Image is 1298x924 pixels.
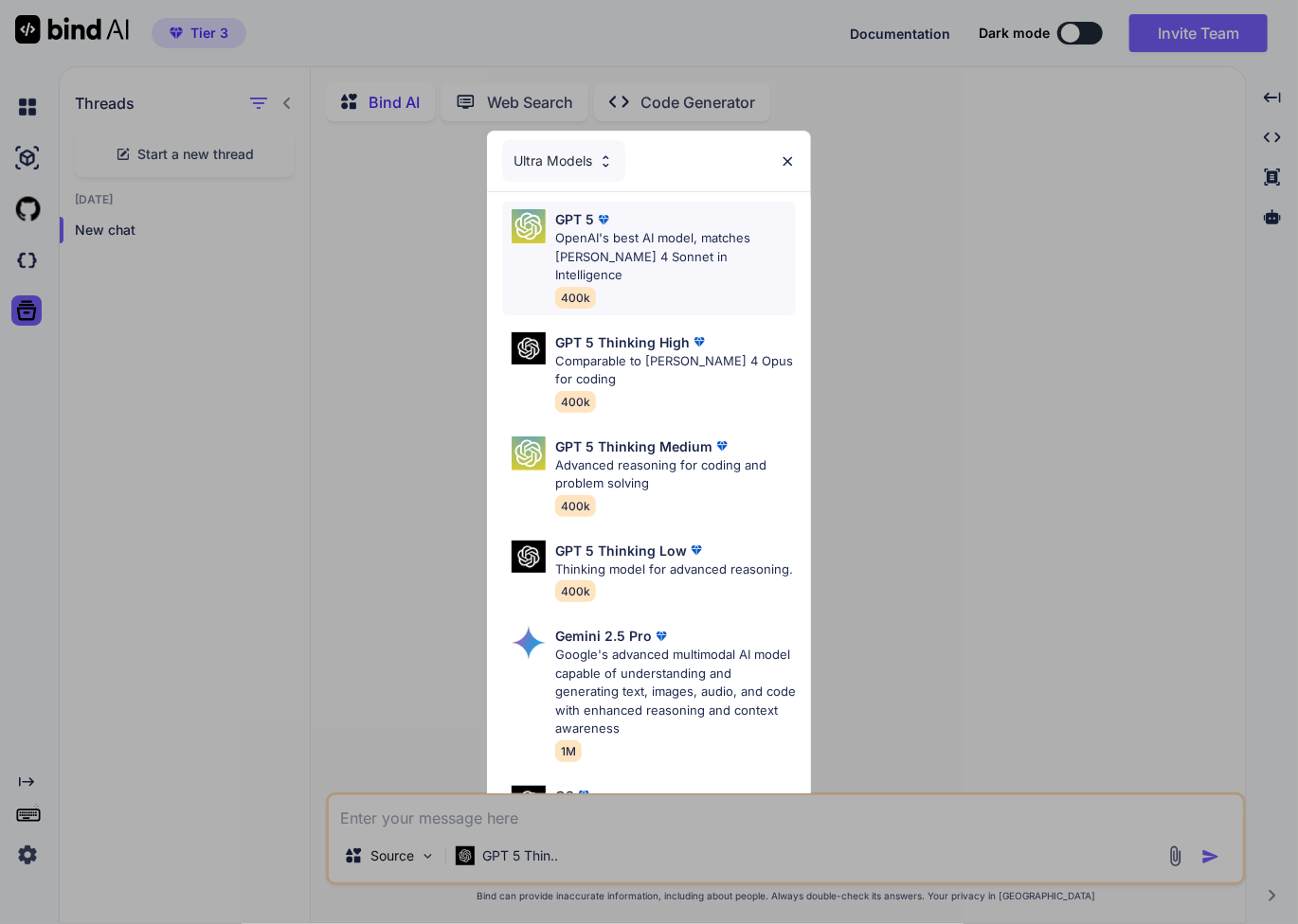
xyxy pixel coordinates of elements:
p: GPT 5 Thinking Medium [555,436,712,456]
img: premium [594,210,613,229]
span: 400k [555,495,596,517]
p: Thinking model for advanced reasoning. [555,560,793,579]
p: GPT 5 [555,209,594,229]
p: Gemini 2.5 Pro [555,626,652,646]
img: premium [574,786,593,805]
img: Pick Models [512,209,546,243]
p: Comparable to [PERSON_NAME] 4 Opus for coding [555,352,797,389]
img: Pick Models [598,153,614,169]
img: premium [652,627,671,646]
span: 1M [555,740,582,762]
p: Google's advanced multimodal AI model capable of understanding and generating text, images, audio... [555,646,797,738]
p: GPT 5 Thinking Low [555,541,687,560]
p: Advanced reasoning for coding and problem solving [555,456,797,493]
span: 400k [555,287,596,309]
img: close [780,153,796,169]
img: premium [690,332,709,351]
img: Pick Models [512,436,546,471]
div: Ultra Models [502,140,625,182]
img: premium [712,436,731,455]
p: O3 [555,786,574,806]
span: 400k [555,391,596,413]
img: Pick Models [512,541,546,574]
span: 400k [555,580,596,602]
p: OpenAI's best AI model, matches [PERSON_NAME] 4 Sonnet in Intelligence [555,229,797,285]
img: Pick Models [512,332,546,365]
p: GPT 5 Thinking High [555,332,690,352]
img: Pick Models [512,786,546,819]
img: premium [687,541,706,560]
img: Pick Models [512,626,546,660]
